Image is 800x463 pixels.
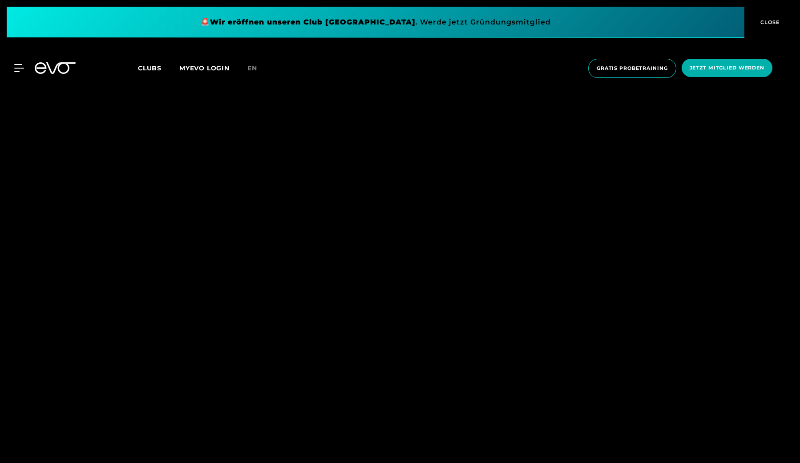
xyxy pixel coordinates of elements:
[247,63,268,73] a: en
[744,7,793,38] button: CLOSE
[597,65,668,72] span: Gratis Probetraining
[247,64,257,72] span: en
[138,64,179,72] a: Clubs
[179,64,230,72] a: MYEVO LOGIN
[758,18,780,26] span: CLOSE
[679,59,775,78] a: Jetzt Mitglied werden
[586,59,679,78] a: Gratis Probetraining
[690,64,764,72] span: Jetzt Mitglied werden
[138,64,162,72] span: Clubs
